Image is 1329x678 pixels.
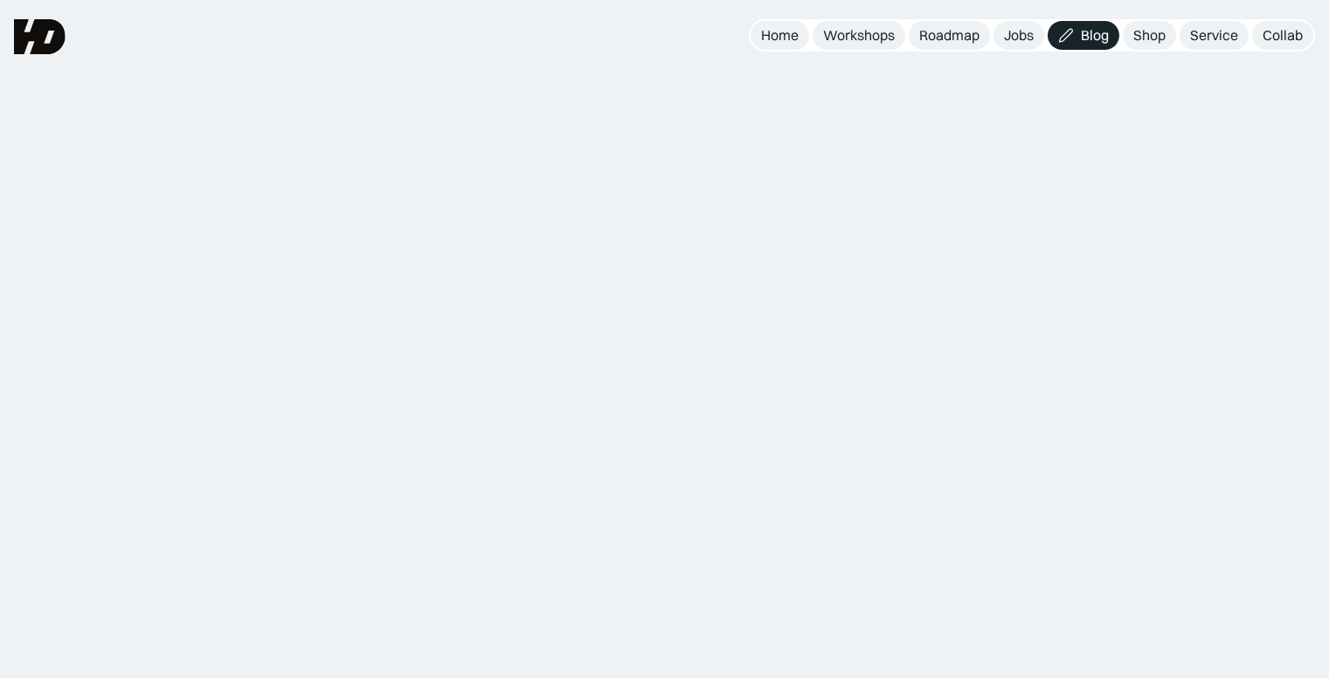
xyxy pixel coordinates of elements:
a: Workshops [813,21,905,50]
a: Jobs [993,21,1044,50]
a: Blog [1048,21,1119,50]
div: Collab [1263,26,1303,45]
div: Service [1190,26,1238,45]
div: Blog [1081,26,1109,45]
a: Service [1180,21,1249,50]
div: Shop [1133,26,1166,45]
a: Shop [1123,21,1176,50]
a: Collab [1252,21,1313,50]
div: Roadmap [919,26,979,45]
a: Home [751,21,809,50]
div: Workshops [823,26,895,45]
a: Roadmap [909,21,990,50]
div: Home [761,26,799,45]
div: Jobs [1004,26,1034,45]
